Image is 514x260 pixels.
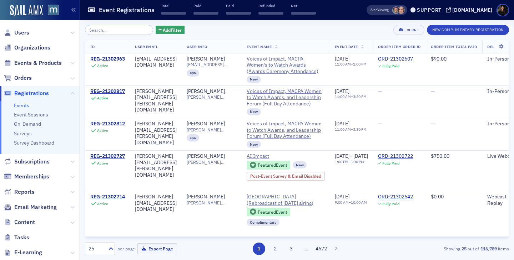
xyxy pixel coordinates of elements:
div: Export [404,28,419,32]
span: Content [14,218,35,226]
span: [DATE] [335,153,349,159]
img: SailAMX [48,5,59,16]
time: 1:00 PM [353,62,367,67]
p: Paid [193,3,218,8]
span: … [301,245,311,252]
span: MACPA Town Hall (Rebroadcast of September 2025 airing) [247,194,325,206]
time: 9:00 AM [335,200,349,205]
span: Event Name [247,44,272,49]
div: Active [97,63,108,68]
span: Profile [497,4,509,16]
a: Surveys [14,130,32,137]
div: Active [97,161,108,166]
span: Voices of Impact, MACPA Women to Watch Awards, and Leadership Forum (Full Day Attendance) [247,121,325,140]
a: Tasks [4,234,29,241]
h1: Event Registrations [99,6,155,14]
time: 10:00 AM [351,200,367,205]
a: Events [14,102,29,109]
div: – [335,160,368,164]
a: Events & Products [4,59,62,67]
div: – [335,127,367,132]
span: Meghan Will [392,6,400,14]
div: REG-21302817 [90,88,125,95]
time: 11:00 AM [335,127,351,132]
time: 3:30 PM [353,127,367,132]
span: Registrations [14,89,49,97]
div: – [335,153,368,160]
div: New [247,108,261,115]
span: — [431,88,435,94]
div: New [293,161,307,168]
a: On-Demand [14,121,41,127]
span: [DATE] [335,193,349,200]
span: Users [14,29,29,37]
input: Search… [85,25,153,35]
a: AI Impact [247,153,325,160]
span: — [378,120,382,127]
time: 3:30 PM [353,94,367,99]
a: [PERSON_NAME] [187,121,225,127]
div: Active [97,128,108,133]
div: 25 [89,245,104,253]
p: Net [291,3,316,8]
span: [PERSON_NAME][EMAIL_ADDRESS][PERSON_NAME][DOMAIN_NAME] [187,160,237,165]
span: $0.00 [431,193,444,200]
button: 2 [269,243,281,255]
time: 1:00 PM [335,159,348,164]
a: Registrations [4,89,49,97]
span: [DATE] [335,120,349,127]
div: New [247,141,261,148]
button: New Complimentary Registration [427,25,509,35]
span: ‌ [193,12,218,15]
div: ORD-21302642 [378,194,413,200]
button: Export Page [137,243,177,254]
a: Content [4,218,35,226]
time: 3:30 PM [351,159,364,164]
span: Katie Foo [397,6,405,14]
span: ‌ [161,12,186,15]
span: ‌ [291,12,316,15]
a: [GEOGRAPHIC_DATA] (Rebroadcast of [DATE] airing) [247,194,325,206]
span: $90.00 [431,56,447,62]
div: ORD-21302607 [378,56,413,62]
a: [PERSON_NAME] [187,153,225,160]
span: Event Date [335,44,358,49]
p: Paid [226,3,251,8]
span: Order Item Total Paid [431,44,477,49]
span: User Info [187,44,207,49]
button: 3 [285,243,298,255]
span: ID [90,44,95,49]
img: SailAMX [10,5,43,16]
div: Featured Event [258,163,287,167]
a: REG-21302812 [90,121,125,127]
div: Fully Paid [382,64,399,68]
div: [PERSON_NAME] [187,88,225,95]
div: Support [417,7,442,13]
span: [PERSON_NAME][EMAIL_ADDRESS][DOMAIN_NAME] [187,200,237,206]
span: Organizations [14,44,50,52]
span: Memberships [14,173,49,181]
div: [PERSON_NAME][EMAIL_ADDRESS][PERSON_NAME][DOMAIN_NAME] [135,88,177,113]
strong: 25 [460,245,468,252]
button: 1 [253,243,265,255]
div: [PERSON_NAME][EMAIL_ADDRESS][PERSON_NAME][DOMAIN_NAME] [135,121,177,146]
span: Viewing [371,7,389,12]
span: [DATE] [335,56,349,62]
a: View Homepage [43,5,59,17]
strong: 116,789 [479,245,498,252]
div: Active [97,202,108,206]
label: per page [117,245,135,252]
div: REG-21302963 [90,56,125,62]
div: – [335,94,367,99]
div: New [247,76,261,83]
a: REG-21302727 [90,153,125,160]
p: Total [161,3,186,8]
a: Voices of Impact, MACPA Women to Watch Awards, and Leadership Forum (Full Day Attendance) [247,88,325,107]
div: Showing out of items [373,245,509,252]
a: [PERSON_NAME] [187,194,225,200]
time: 11:00 AM [335,94,351,99]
